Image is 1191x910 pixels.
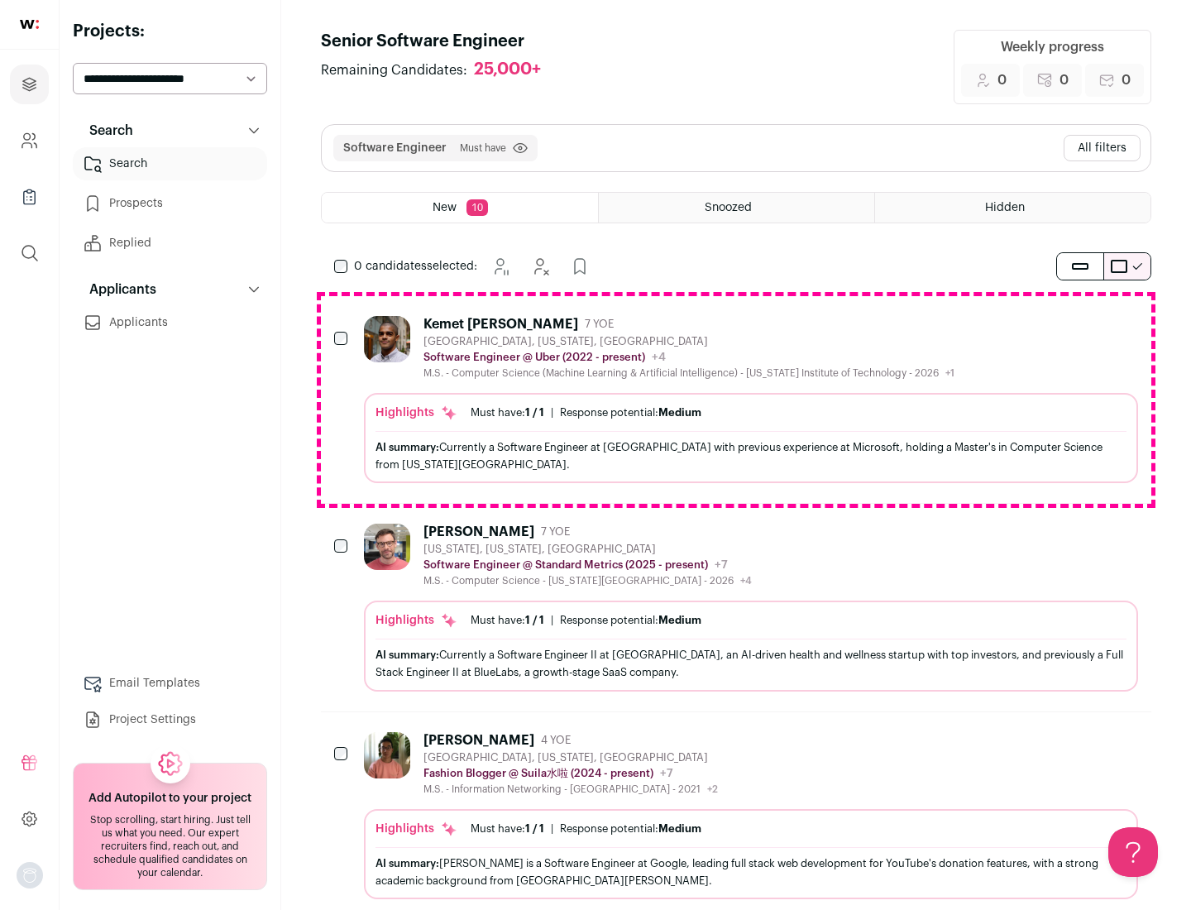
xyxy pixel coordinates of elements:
a: Company Lists [10,177,49,217]
h1: Senior Software Engineer [321,30,557,53]
span: 0 [997,70,1007,90]
span: 1 / 1 [525,407,544,418]
p: Fashion Blogger @ Suila水啦 (2024 - present) [423,767,653,780]
span: +7 [715,559,728,571]
span: +7 [660,768,673,779]
button: All filters [1064,135,1141,161]
a: [PERSON_NAME] 7 YOE [US_STATE], [US_STATE], [GEOGRAPHIC_DATA] Software Engineer @ Standard Metric... [364,524,1138,691]
span: 4 YOE [541,734,571,747]
span: AI summary: [375,649,439,660]
img: wellfound-shorthand-0d5821cbd27db2630d0214b213865d53afaa358527fdda9d0ea32b1df1b89c2c.svg [20,20,39,29]
a: Hidden [875,193,1150,223]
ul: | [471,822,701,836]
div: Response potential: [560,822,701,836]
div: [US_STATE], [US_STATE], [GEOGRAPHIC_DATA] [423,543,752,556]
div: Highlights [375,405,457,421]
span: +4 [652,352,666,363]
span: +4 [740,576,752,586]
iframe: Help Scout Beacon - Open [1108,827,1158,877]
div: Weekly progress [1001,37,1104,57]
a: Email Templates [73,667,267,700]
ul: | [471,406,701,419]
p: Software Engineer @ Uber (2022 - present) [423,351,645,364]
span: +1 [945,368,954,378]
p: Software Engineer @ Standard Metrics (2025 - present) [423,558,708,572]
span: selected: [354,258,477,275]
div: [GEOGRAPHIC_DATA], [US_STATE], [GEOGRAPHIC_DATA] [423,751,718,764]
div: Highlights [375,821,457,837]
span: 1 / 1 [525,823,544,834]
p: Search [79,121,133,141]
span: 10 [466,199,488,216]
button: Software Engineer [343,140,447,156]
div: Currently a Software Engineer II at [GEOGRAPHIC_DATA], an AI-driven health and wellness startup w... [375,646,1126,681]
button: Open dropdown [17,862,43,888]
div: [GEOGRAPHIC_DATA], [US_STATE], [GEOGRAPHIC_DATA] [423,335,954,348]
span: Remaining Candidates: [321,60,467,80]
a: Company and ATS Settings [10,121,49,160]
span: +2 [707,784,718,794]
span: AI summary: [375,858,439,869]
span: Medium [658,615,701,625]
a: Replied [73,227,267,260]
div: [PERSON_NAME] is a Software Engineer at Google, leading full stack web development for YouTube's ... [375,855,1126,889]
span: Snoozed [705,202,752,213]
a: Snoozed [599,193,874,223]
div: M.S. - Computer Science (Machine Learning & Artificial Intelligence) - [US_STATE] Institute of Te... [423,366,954,380]
img: 92c6d1596c26b24a11d48d3f64f639effaf6bd365bf059bea4cfc008ddd4fb99.jpg [364,524,410,570]
span: 1 / 1 [525,615,544,625]
img: nopic.png [17,862,43,888]
img: ebffc8b94a612106133ad1a79c5dcc917f1f343d62299c503ebb759c428adb03.jpg [364,732,410,778]
span: 7 YOE [585,318,614,331]
button: Applicants [73,273,267,306]
div: M.S. - Computer Science - [US_STATE][GEOGRAPHIC_DATA] - 2026 [423,574,752,587]
a: Kemet [PERSON_NAME] 7 YOE [GEOGRAPHIC_DATA], [US_STATE], [GEOGRAPHIC_DATA] Software Engineer @ Ub... [364,316,1138,483]
button: Add to Prospects [563,250,596,283]
button: Snooze [484,250,517,283]
a: Prospects [73,187,267,220]
ul: | [471,614,701,627]
button: Hide [524,250,557,283]
div: Must have: [471,614,544,627]
p: Applicants [79,280,156,299]
a: Add Autopilot to your project Stop scrolling, start hiring. Just tell us what you need. Our exper... [73,763,267,890]
div: 25,000+ [474,60,541,80]
div: Stop scrolling, start hiring. Just tell us what you need. Our expert recruiters find, reach out, ... [84,813,256,879]
span: 0 [1059,70,1069,90]
h2: Add Autopilot to your project [88,790,251,807]
a: [PERSON_NAME] 4 YOE [GEOGRAPHIC_DATA], [US_STATE], [GEOGRAPHIC_DATA] Fashion Blogger @ Suila水啦 (2... [364,732,1138,899]
span: Hidden [985,202,1025,213]
span: 0 [1122,70,1131,90]
span: AI summary: [375,442,439,453]
span: Medium [658,823,701,834]
div: M.S. - Information Networking - [GEOGRAPHIC_DATA] - 2021 [423,783,718,796]
button: Search [73,114,267,147]
div: Kemet [PERSON_NAME] [423,316,578,333]
img: 1d26598260d5d9f7a69202d59cf331847448e6cffe37083edaed4f8fc8795bfe [364,316,410,362]
div: Response potential: [560,406,701,419]
h2: Projects: [73,20,267,43]
span: Medium [658,407,701,418]
div: [PERSON_NAME] [423,524,534,540]
span: New [433,202,457,213]
a: Project Settings [73,703,267,736]
div: Response potential: [560,614,701,627]
span: 7 YOE [541,525,570,539]
a: Projects [10,65,49,104]
a: Search [73,147,267,180]
span: 0 candidates [354,261,427,272]
div: Must have: [471,406,544,419]
div: Must have: [471,822,544,836]
div: Highlights [375,612,457,629]
a: Applicants [73,306,267,339]
div: Currently a Software Engineer at [GEOGRAPHIC_DATA] with previous experience at Microsoft, holding... [375,438,1126,473]
span: Must have [460,141,506,155]
div: [PERSON_NAME] [423,732,534,749]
